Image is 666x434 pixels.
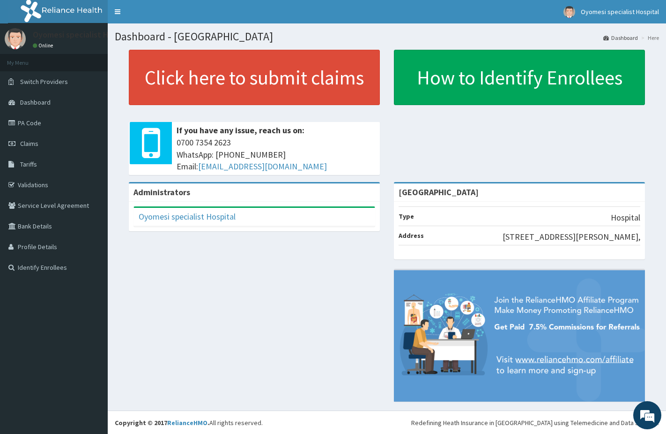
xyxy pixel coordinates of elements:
[133,187,190,198] b: Administrators
[177,125,304,136] b: If you have any issue, reach us on:
[129,50,380,105] a: Click here to submit claims
[503,231,640,243] p: [STREET_ADDRESS][PERSON_NAME],
[603,34,638,42] a: Dashboard
[33,30,134,39] p: Oyomesi specialist Hospital
[394,50,645,105] a: How to Identify Enrollees
[411,418,659,427] div: Redefining Heath Insurance in [GEOGRAPHIC_DATA] using Telemedicine and Data Science!
[20,139,38,148] span: Claims
[399,212,414,221] b: Type
[399,231,424,240] b: Address
[198,161,327,172] a: [EMAIL_ADDRESS][DOMAIN_NAME]
[639,34,659,42] li: Here
[5,28,26,49] img: User Image
[581,8,659,16] span: Oyomesi specialist Hospital
[20,160,37,168] span: Tariffs
[167,419,207,427] a: RelianceHMO
[20,77,68,86] span: Switch Providers
[139,211,236,222] a: Oyomesi specialist Hospital
[33,42,55,49] a: Online
[399,187,479,198] strong: [GEOGRAPHIC_DATA]
[115,419,209,427] strong: Copyright © 2017 .
[115,30,659,43] h1: Dashboard - [GEOGRAPHIC_DATA]
[20,98,51,107] span: Dashboard
[611,212,640,224] p: Hospital
[394,270,645,402] img: provider-team-banner.png
[177,137,375,173] span: 0700 7354 2623 WhatsApp: [PHONE_NUMBER] Email:
[563,6,575,18] img: User Image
